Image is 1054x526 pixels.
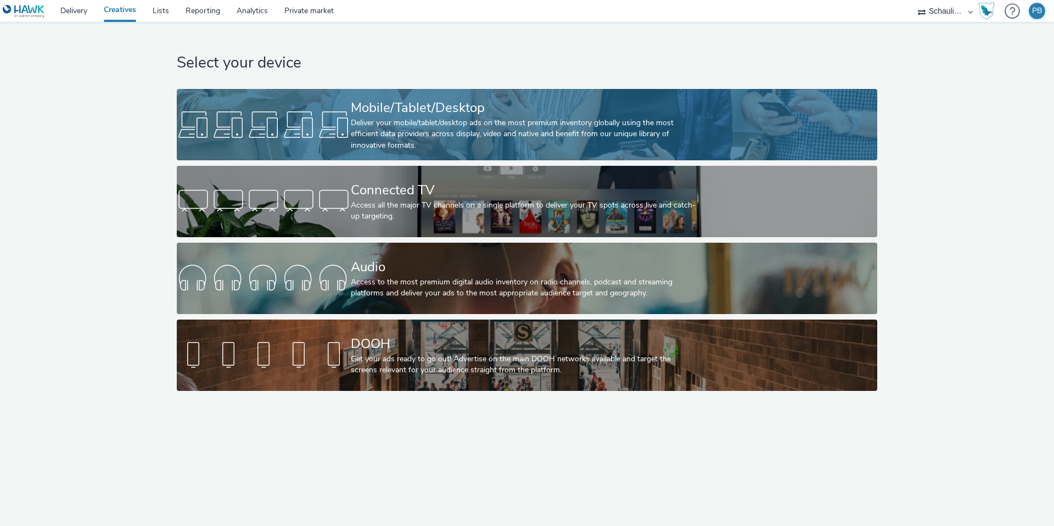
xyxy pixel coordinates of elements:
img: Hawk Academy [978,2,995,20]
div: Get your ads ready to go out! Advertise on the main DOOH networks available and target the screen... [351,354,699,376]
h1: Select your device [177,53,877,74]
a: Connected TVAccess all the major TV channels on a single platform to deliver your TV spots across... [177,166,877,237]
div: Connected TV [351,181,699,200]
a: DOOHGet your ads ready to go out! Advertise on the main DOOH networks available and target the sc... [177,320,877,391]
div: PB [1032,3,1042,19]
a: Hawk Academy [978,2,999,20]
div: Deliver your mobile/tablet/desktop ads on the most premium inventory globally using the most effi... [351,117,699,151]
img: undefined Logo [3,4,45,18]
a: AudioAccess to the most premium digital audio inventory on radio channels, podcast and streaming ... [177,243,877,314]
div: Access all the major TV channels on a single platform to deliver your TV spots across live and ca... [351,200,699,222]
div: Mobile/Tablet/Desktop [351,98,699,117]
a: Mobile/Tablet/DesktopDeliver your mobile/tablet/desktop ads on the most premium inventory globall... [177,89,877,160]
div: DOOH [351,334,699,354]
div: Access to the most premium digital audio inventory on radio channels, podcast and streaming platf... [351,277,699,299]
div: Audio [351,258,699,277]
